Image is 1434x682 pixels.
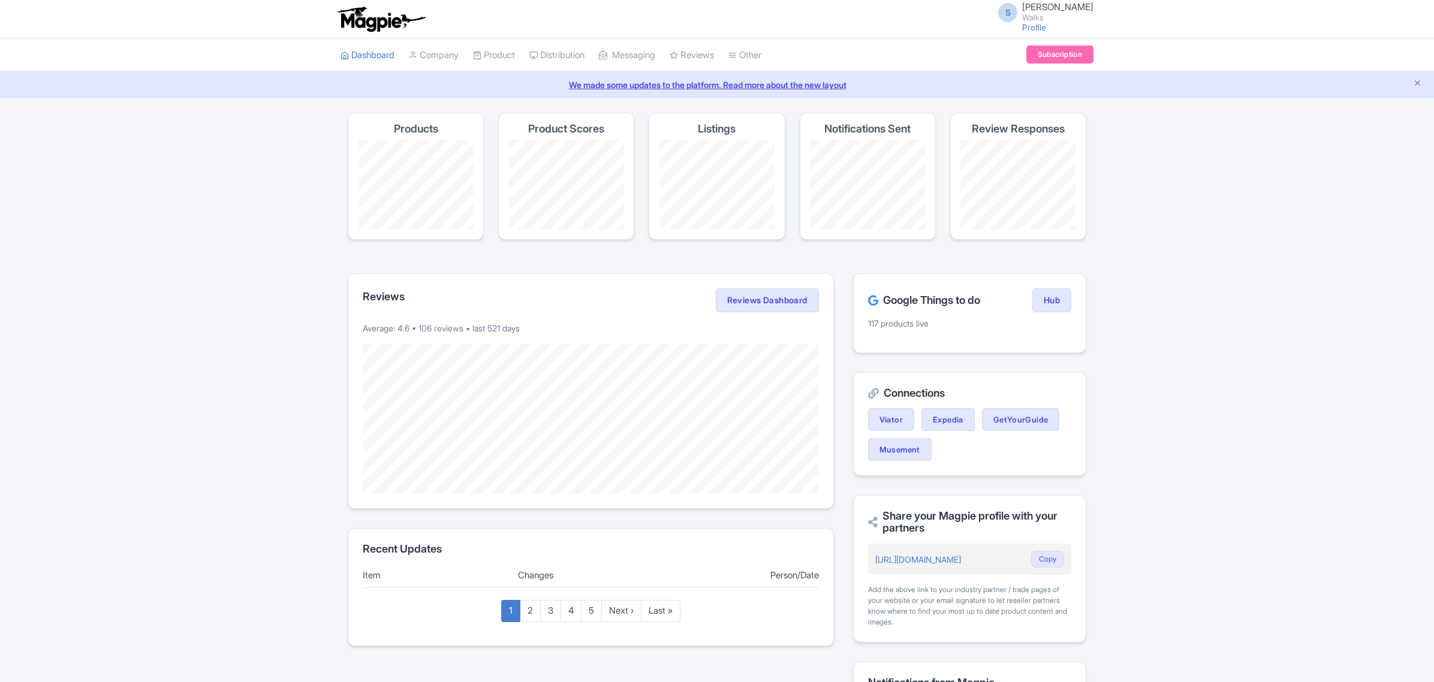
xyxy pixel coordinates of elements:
a: 2 [520,600,541,622]
a: Reviews [670,39,714,72]
a: Next › [601,600,641,622]
h2: Share your Magpie profile with your partners [868,510,1071,534]
a: [URL][DOMAIN_NAME] [875,554,961,565]
a: Dashboard [341,39,394,72]
a: 3 [540,600,561,622]
p: 117 products live [868,317,1071,330]
a: 4 [561,600,582,622]
small: Walks [1022,14,1093,22]
a: Musement [868,438,932,461]
a: Profile [1022,22,1046,32]
a: S [PERSON_NAME] Walks [991,2,1093,22]
h4: Listings [698,123,736,135]
a: 1 [501,600,520,622]
a: Messaging [599,39,655,72]
a: Product [473,39,515,72]
a: Last » [641,600,680,622]
a: We made some updates to the platform. Read more about the new layout [7,79,1427,91]
a: GetYourGuide [982,408,1060,431]
div: Changes [518,569,664,583]
h2: Connections [868,387,1071,399]
a: Expedia [921,408,975,431]
h4: Review Responses [972,123,1065,135]
div: Item [363,569,508,583]
a: Other [728,39,761,72]
div: Add the above link to your industry partner / trade pages of your website or your email signature... [868,584,1071,627]
a: Company [409,39,459,72]
span: S [998,3,1017,22]
h2: Google Things to do [868,294,980,306]
div: Person/Date [673,569,819,583]
img: logo-ab69f6fb50320c5b225c76a69d11143b.png [335,6,427,32]
a: 5 [581,600,602,622]
a: Subscription [1026,46,1093,64]
h2: Reviews [363,291,405,303]
button: Copy [1031,551,1064,568]
a: Distribution [529,39,585,72]
h4: Product Scores [528,123,604,135]
p: Average: 4.6 • 106 reviews • last 521 days [363,322,819,334]
h4: Notifications Sent [824,123,911,135]
button: Close announcement [1413,77,1422,91]
a: Viator [868,408,914,431]
a: Hub [1032,288,1071,312]
h2: Recent Updates [363,543,819,555]
h4: Products [394,123,438,135]
span: [PERSON_NAME] [1022,1,1093,13]
a: Reviews Dashboard [716,288,819,312]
